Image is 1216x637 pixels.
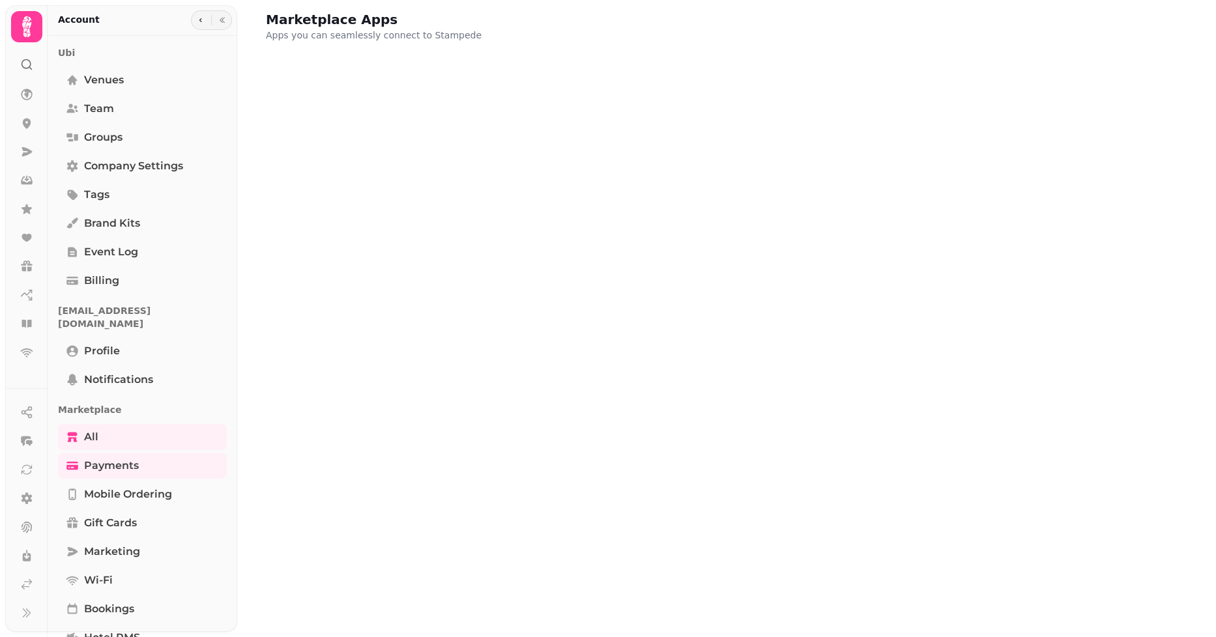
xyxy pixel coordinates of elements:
p: Ubi [58,41,227,64]
a: Brand Kits [58,210,227,236]
a: Notifications [58,367,227,393]
span: Marketing [84,544,140,559]
span: Billing [84,273,119,289]
a: Bookings [58,596,227,622]
p: Marketplace [58,398,227,421]
span: Groups [84,130,123,145]
a: Mobile ordering [58,481,227,507]
span: Mobile ordering [84,487,172,502]
h2: Marketplace Apps [266,10,516,29]
a: Billing [58,268,227,294]
span: Gift cards [84,515,137,531]
p: [EMAIL_ADDRESS][DOMAIN_NAME] [58,299,227,335]
a: Payments [58,453,227,479]
p: Apps you can seamlessly connect to Stampede [266,29,600,42]
span: Team [84,101,114,117]
a: Company settings [58,153,227,179]
span: Venues [84,72,124,88]
a: All [58,424,227,450]
a: Venues [58,67,227,93]
h2: Account [58,13,100,26]
a: Profile [58,338,227,364]
span: Notifications [84,372,153,388]
span: Event log [84,244,138,260]
span: Company settings [84,158,183,174]
span: Brand Kits [84,216,140,231]
a: Gift cards [58,510,227,536]
a: Event log [58,239,227,265]
span: Wi-Fi [84,573,113,588]
a: Wi-Fi [58,567,227,593]
a: Groups [58,124,227,150]
span: Bookings [84,601,134,617]
a: Marketing [58,539,227,565]
span: Profile [84,343,120,359]
span: Payments [84,458,139,474]
a: Tags [58,182,227,208]
span: All [84,429,98,445]
a: Team [58,96,227,122]
span: Tags [84,187,109,203]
